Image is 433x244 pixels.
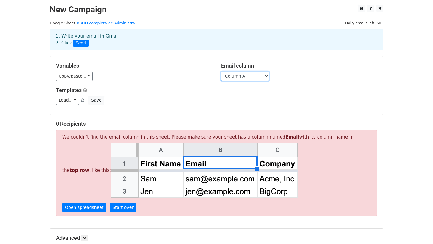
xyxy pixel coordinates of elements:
button: Save [88,96,104,105]
h5: Variables [56,63,212,69]
strong: top row [70,168,89,173]
div: Widget de chat [403,215,433,244]
small: Google Sheet: [50,21,139,25]
a: Copy/paste... [56,72,93,81]
img: google_sheets_email_column-fe0440d1484b1afe603fdd0efe349d91248b687ca341fa437c667602712cb9b1.png [111,143,298,198]
h5: 0 Recipients [56,120,377,127]
p: We couldn't find the email column in this sheet. Please make sure your sheet has a column named w... [56,130,377,216]
strong: Email [285,134,299,140]
span: Send [73,40,89,47]
a: Open spreadsheet [62,203,106,212]
span: Daily emails left: 50 [343,20,383,26]
a: Daily emails left: 50 [343,21,383,25]
a: Start over [110,203,136,212]
h5: Advanced [56,235,377,241]
iframe: Chat Widget [403,215,433,244]
div: 1. Write your email in Gmail 2. Click [51,33,382,47]
h2: New Campaign [50,5,383,15]
a: BBDD completa de Administra... [77,21,139,25]
a: Templates [56,87,82,93]
h5: Email column [221,63,377,69]
a: Load... [56,96,79,105]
